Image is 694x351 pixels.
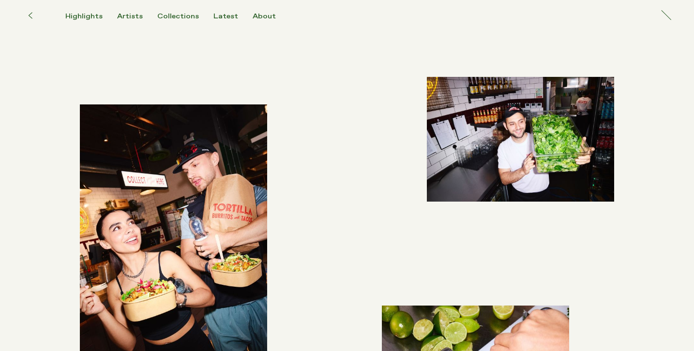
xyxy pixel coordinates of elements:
div: Highlights [65,12,103,21]
button: Latest [213,12,253,21]
div: Latest [213,12,238,21]
button: Collections [157,12,213,21]
div: About [253,12,276,21]
button: Highlights [65,12,117,21]
div: Artists [117,12,143,21]
button: About [253,12,290,21]
button: Artists [117,12,157,21]
div: Collections [157,12,199,21]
